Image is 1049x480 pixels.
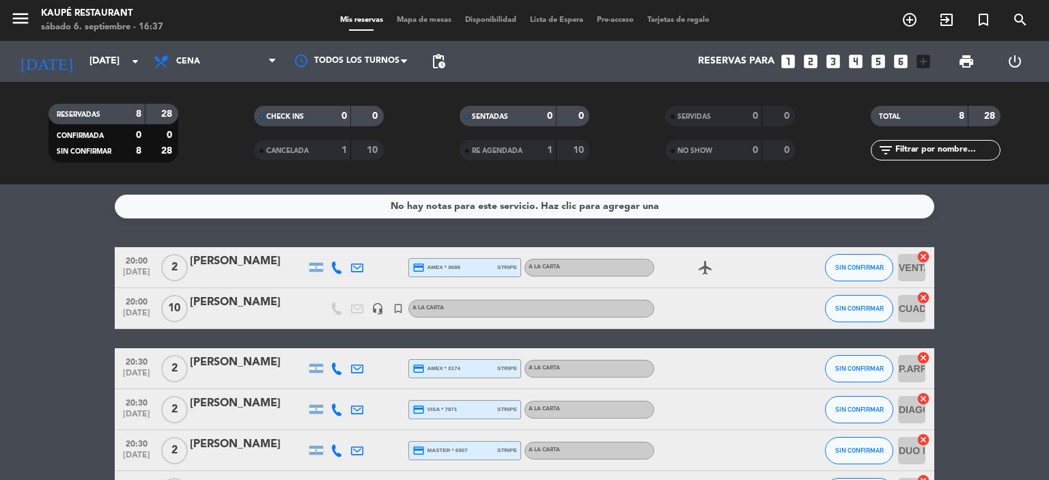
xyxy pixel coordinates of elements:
[412,444,468,457] span: master * 6907
[697,259,714,276] i: airplanemode_active
[372,111,380,121] strong: 0
[136,130,141,140] strong: 0
[127,53,143,70] i: arrow_drop_down
[391,199,659,214] div: No hay notas para este servicio. Haz clic para agregar una
[869,53,887,70] i: looks_5
[120,252,154,268] span: 20:00
[784,145,792,155] strong: 0
[161,109,175,119] strong: 28
[120,394,154,410] span: 20:30
[938,12,955,28] i: exit_to_app
[753,145,758,155] strong: 0
[901,12,918,28] i: add_circle_outline
[917,351,930,365] i: cancel
[412,363,425,375] i: credit_card
[412,363,460,375] span: amex * 0174
[472,147,522,154] span: RE AGENDADA
[984,111,998,121] strong: 28
[161,355,188,382] span: 2
[917,291,930,305] i: cancel
[120,435,154,451] span: 20:30
[161,254,188,281] span: 2
[10,46,83,76] i: [DATE]
[529,365,560,371] span: A LA CARTA
[990,41,1039,82] div: LOG OUT
[959,111,964,121] strong: 8
[136,109,141,119] strong: 8
[835,264,884,271] span: SIN CONFIRMAR
[835,447,884,454] span: SIN CONFIRMAR
[190,395,306,412] div: [PERSON_NAME]
[497,446,517,455] span: stripe
[590,16,641,24] span: Pre-acceso
[802,53,820,70] i: looks_two
[367,145,380,155] strong: 10
[677,113,711,120] span: SERVIDAS
[341,145,347,155] strong: 1
[57,111,100,118] span: RESERVADAS
[161,146,175,156] strong: 28
[161,295,188,322] span: 10
[958,53,975,70] span: print
[412,262,425,274] i: credit_card
[472,113,508,120] span: SENTADAS
[120,293,154,309] span: 20:00
[1007,53,1023,70] i: power_settings_new
[497,405,517,414] span: stripe
[878,142,894,158] i: filter_list
[341,111,347,121] strong: 0
[975,12,992,28] i: turned_in_not
[547,145,553,155] strong: 1
[825,437,893,464] button: SIN CONFIRMAR
[390,16,458,24] span: Mapa de mesas
[412,444,425,457] i: credit_card
[176,57,200,66] span: Cena
[458,16,523,24] span: Disponibilidad
[529,264,560,270] span: A LA CARTA
[190,354,306,371] div: [PERSON_NAME]
[523,16,590,24] span: Lista de Espera
[412,305,444,311] span: A LA CARTA
[578,111,587,121] strong: 0
[573,145,587,155] strong: 10
[120,309,154,324] span: [DATE]
[167,130,175,140] strong: 0
[57,148,111,155] span: SIN CONFIRMAR
[753,111,758,121] strong: 0
[190,436,306,453] div: [PERSON_NAME]
[412,262,460,274] span: amex * 0688
[333,16,390,24] span: Mis reservas
[892,53,910,70] i: looks_6
[825,396,893,423] button: SIN CONFIRMAR
[917,433,930,447] i: cancel
[57,132,104,139] span: CONFIRMADA
[825,355,893,382] button: SIN CONFIRMAR
[190,294,306,311] div: [PERSON_NAME]
[392,302,404,315] i: turned_in_not
[529,406,560,412] span: A LA CARTA
[497,263,517,272] span: stripe
[779,53,797,70] i: looks_one
[1012,12,1029,28] i: search
[120,410,154,425] span: [DATE]
[824,53,842,70] i: looks_3
[641,16,716,24] span: Tarjetas de regalo
[825,254,893,281] button: SIN CONFIRMAR
[120,369,154,384] span: [DATE]
[10,8,31,33] button: menu
[372,302,384,315] i: headset_mic
[784,111,792,121] strong: 0
[190,253,306,270] div: [PERSON_NAME]
[917,392,930,406] i: cancel
[547,111,553,121] strong: 0
[430,53,447,70] span: pending_actions
[10,8,31,29] i: menu
[120,451,154,466] span: [DATE]
[136,146,141,156] strong: 8
[835,406,884,413] span: SIN CONFIRMAR
[879,113,900,120] span: TOTAL
[161,396,188,423] span: 2
[497,364,517,373] span: stripe
[412,404,457,416] span: visa * 7871
[847,53,865,70] i: looks_4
